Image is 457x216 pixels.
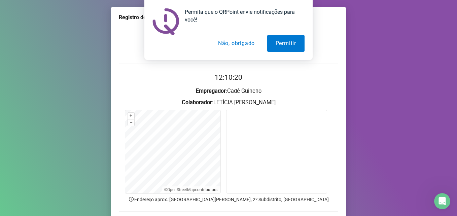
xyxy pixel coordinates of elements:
[434,193,450,209] iframe: Intercom live chat
[128,119,134,126] button: –
[119,196,338,203] p: Endereço aprox. : [GEOGRAPHIC_DATA][PERSON_NAME], 2º Subdistrito, [GEOGRAPHIC_DATA]
[167,187,195,192] a: OpenStreetMap
[267,35,305,52] button: Permitir
[128,113,134,119] button: +
[210,35,263,52] button: Não, obrigado
[119,87,338,96] h3: : Cadê Guincho
[152,8,179,35] img: notification icon
[196,88,226,94] strong: Empregador
[128,196,134,202] span: info-circle
[164,187,218,192] li: © contributors.
[119,98,338,107] h3: : LETÍCIA [PERSON_NAME]
[179,8,305,24] div: Permita que o QRPoint envie notificações para você!
[215,73,242,81] time: 12:10:20
[182,99,212,106] strong: Colaborador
